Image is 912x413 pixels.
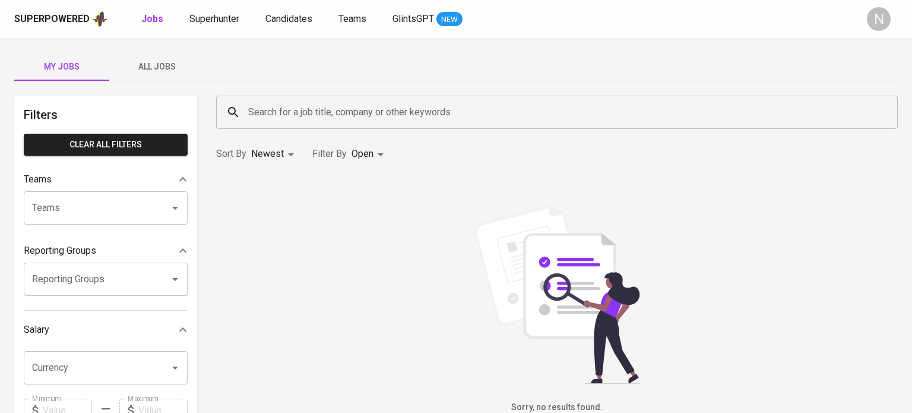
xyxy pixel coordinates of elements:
[468,206,646,384] img: file_searching.svg
[167,200,183,216] button: Open
[141,12,166,27] a: Jobs
[24,244,96,258] p: Reporting Groups
[189,13,239,24] span: Superhunter
[24,239,188,263] div: Reporting Groups
[33,137,178,152] span: Clear All filters
[141,13,163,24] b: Jobs
[92,10,108,28] img: app logo
[436,14,463,26] span: NEW
[338,12,369,27] a: Teams
[265,12,315,27] a: Candidates
[167,271,183,288] button: Open
[14,10,108,28] a: Superpoweredapp logo
[24,168,188,191] div: Teams
[24,318,188,342] div: Salary
[351,143,388,165] div: Open
[351,148,373,159] span: Open
[24,105,188,124] h6: Filters
[265,13,312,24] span: Candidates
[312,147,347,161] p: Filter By
[392,13,434,24] span: GlintsGPT
[189,12,242,27] a: Superhunter
[392,12,463,27] a: GlintsGPT NEW
[24,323,49,337] p: Salary
[21,59,102,74] span: My Jobs
[14,12,90,26] div: Superpowered
[251,143,298,165] div: Newest
[251,147,284,161] p: Newest
[24,134,188,156] button: Clear All filters
[338,13,366,24] span: Teams
[867,7,891,31] div: N
[216,147,246,161] p: Sort By
[116,59,197,74] span: All Jobs
[24,172,52,187] p: Teams
[167,360,183,376] button: Open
